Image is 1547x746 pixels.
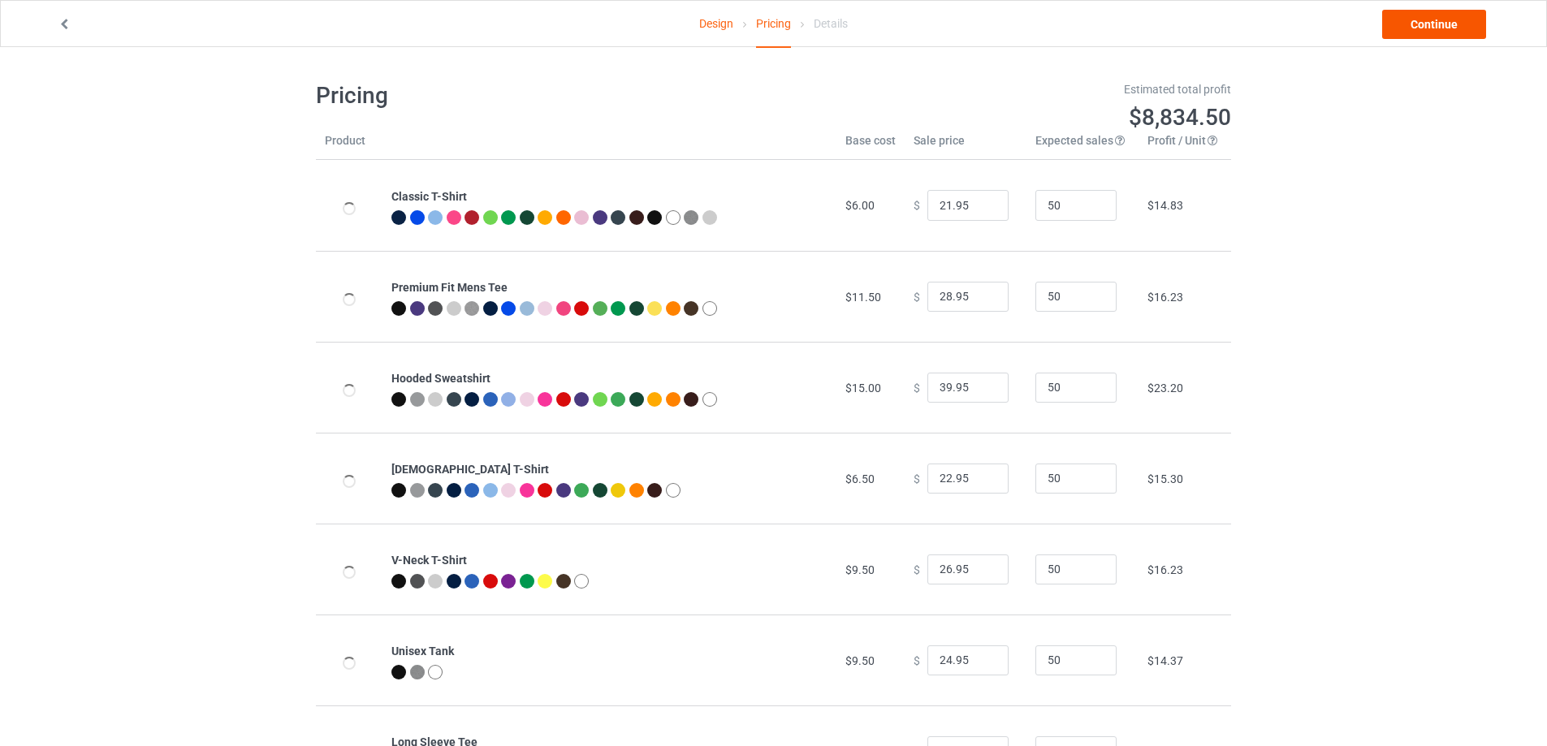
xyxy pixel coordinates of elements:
[1147,291,1183,304] span: $16.23
[914,290,920,303] span: $
[785,81,1232,97] div: Estimated total profit
[914,472,920,485] span: $
[1147,563,1183,576] span: $16.23
[391,463,549,476] b: [DEMOGRAPHIC_DATA] T-Shirt
[1147,472,1183,485] span: $15.30
[845,472,875,485] span: $6.50
[391,372,490,385] b: Hooded Sweatshirt
[1026,132,1139,160] th: Expected sales
[914,199,920,212] span: $
[914,653,920,666] span: $
[410,665,425,679] img: heather_texture.png
[1382,10,1486,39] a: Continue
[391,645,454,658] b: Unisex Tank
[684,210,698,225] img: heather_texture.png
[845,382,881,395] span: $15.00
[914,563,920,576] span: $
[699,1,733,46] a: Design
[845,291,881,304] span: $11.50
[391,190,467,203] b: Classic T-Shirt
[1147,654,1183,667] span: $14.37
[845,654,875,667] span: $9.50
[756,1,791,48] div: Pricing
[836,132,905,160] th: Base cost
[465,301,479,316] img: heather_texture.png
[1139,132,1231,160] th: Profit / Unit
[391,281,508,294] b: Premium Fit Mens Tee
[914,381,920,394] span: $
[814,1,848,46] div: Details
[905,132,1026,160] th: Sale price
[1147,199,1183,212] span: $14.83
[391,554,467,567] b: V-Neck T-Shirt
[316,81,763,110] h1: Pricing
[316,132,382,160] th: Product
[845,199,875,212] span: $6.00
[1129,104,1231,131] span: $8,834.50
[1147,382,1183,395] span: $23.20
[845,563,875,576] span: $9.50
